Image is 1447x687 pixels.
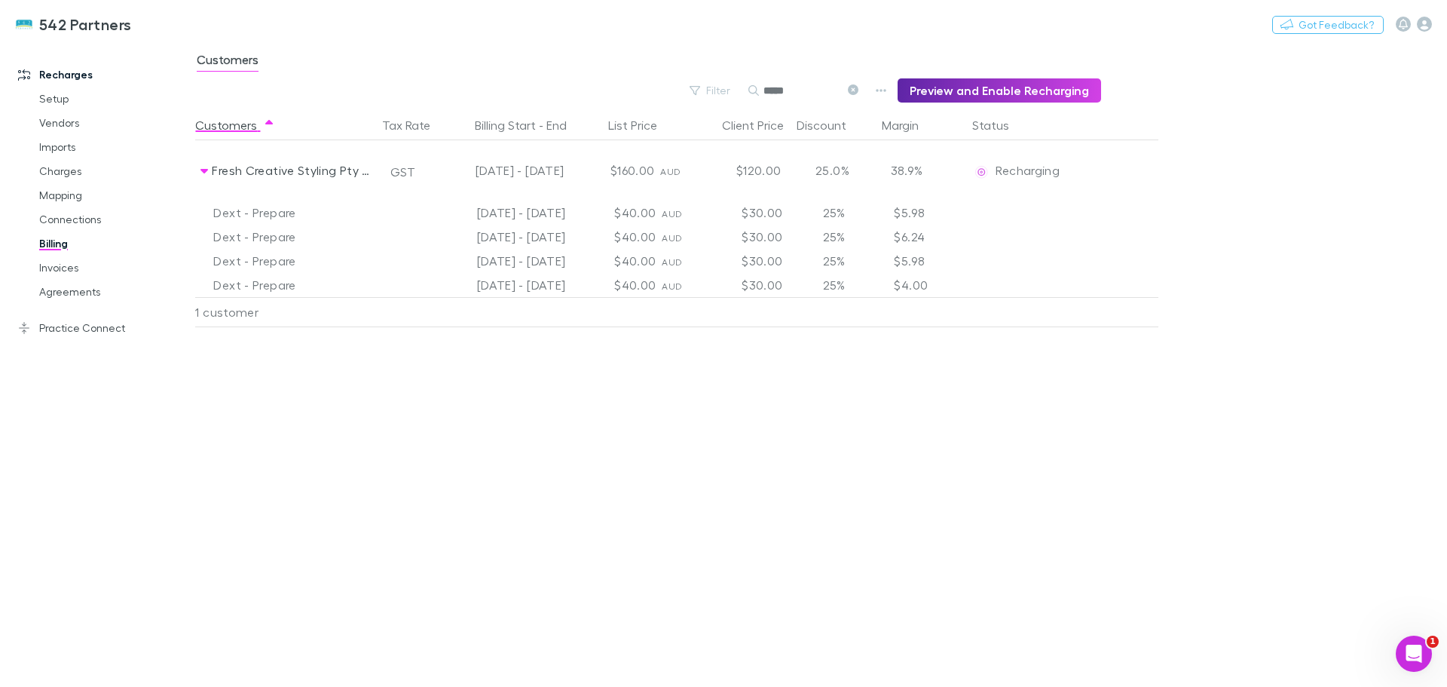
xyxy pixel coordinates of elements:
a: Mapping [24,183,203,207]
p: 38.9% [883,161,922,179]
div: $5.98 [879,201,969,225]
a: Agreements [24,280,203,304]
div: 25.0% [787,140,877,201]
div: [DATE] - [DATE] [436,201,571,225]
span: AUD [662,281,682,292]
div: Fresh Creative Styling Pty Ltd [212,140,372,201]
div: [DATE] - [DATE] [436,225,571,249]
a: Charges [24,159,203,183]
button: Billing Start - End [475,110,585,140]
a: Invoices [24,256,203,280]
button: Tax Rate [382,110,448,140]
a: Recharges [3,63,203,87]
a: Practice Connect [3,316,203,340]
iframe: Intercom live chat [1396,636,1432,672]
button: Customers [195,110,275,140]
div: [DATE] - [DATE] [436,273,571,297]
div: $30.00 [698,225,788,249]
button: Preview and Enable Recharging [898,78,1101,103]
div: 25% [788,273,879,297]
div: $120.00 [696,140,787,201]
div: [DATE] - [DATE] [436,249,571,273]
img: 542 Partners's Logo [15,15,33,33]
button: Discount [797,110,864,140]
a: Vendors [24,111,203,135]
div: Dext - Prepare [213,201,370,225]
div: $4.00 [879,273,969,297]
span: AUD [662,256,682,268]
div: $30.00 [698,273,788,297]
div: $40.00 [571,249,662,273]
span: Customers [197,52,259,72]
div: Fresh Creative Styling Pty LtdGST[DATE] - [DATE]$160.00AUD$120.0025.0%38.9%EditRechargingRecharging [195,140,1166,201]
a: Billing [24,232,203,256]
span: AUD [662,232,682,244]
div: 25% [788,201,879,225]
div: Dext - Prepare [213,273,370,297]
div: 1 customer [195,297,376,327]
div: $160.00 [570,140,660,201]
div: $6.24 [879,225,969,249]
button: GST [384,160,422,184]
span: Recharging [996,163,1060,177]
span: 1 [1427,636,1439,648]
a: 542 Partners [6,6,141,42]
button: Client Price [722,110,802,140]
div: Dext - Prepare [213,249,370,273]
button: Status [972,110,1027,140]
h3: 542 Partners [39,15,132,33]
button: Filter [682,81,739,100]
div: Dext - Prepare [213,225,370,249]
a: Setup [24,87,203,111]
div: [DATE] - [DATE] [440,140,564,201]
img: Recharging [974,164,989,179]
a: Connections [24,207,203,232]
button: Margin [882,110,937,140]
a: Imports [24,135,203,159]
button: Got Feedback? [1272,16,1384,34]
div: $40.00 [571,273,662,297]
div: $40.00 [571,225,662,249]
span: AUD [662,208,682,219]
div: $5.98 [879,249,969,273]
button: List Price [608,110,675,140]
div: 25% [788,225,879,249]
div: $40.00 [571,201,662,225]
div: $30.00 [698,249,788,273]
div: 25% [788,249,879,273]
span: AUD [660,166,681,177]
div: $30.00 [698,201,788,225]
